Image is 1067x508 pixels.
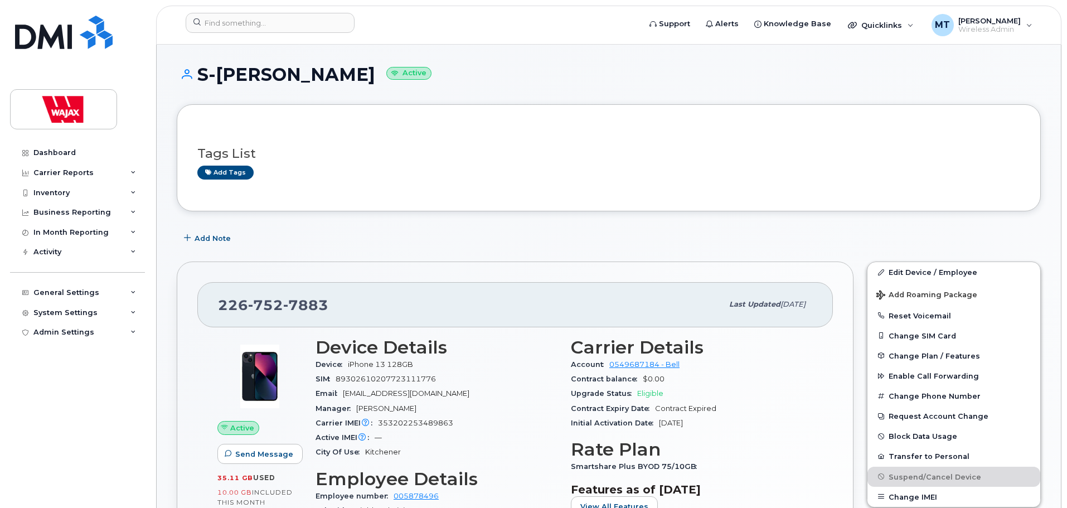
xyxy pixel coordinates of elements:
[867,366,1040,386] button: Enable Call Forwarding
[643,375,665,383] span: $0.00
[365,448,401,456] span: Kitchener
[217,488,293,506] span: included this month
[571,360,609,369] span: Account
[226,343,293,410] img: image20231002-3703462-1ig824h.jpeg
[197,166,254,180] a: Add tags
[571,462,702,471] span: Smartshare Plus BYOD 75/10GB
[867,426,1040,446] button: Block Data Usage
[316,492,394,500] span: Employee number
[867,283,1040,306] button: Add Roaming Package
[889,351,980,360] span: Change Plan / Features
[217,444,303,464] button: Send Message
[195,233,231,244] span: Add Note
[348,360,413,369] span: iPhone 13 128GB
[655,404,716,413] span: Contract Expired
[889,472,981,481] span: Suspend/Cancel Device
[867,386,1040,406] button: Change Phone Number
[316,337,557,357] h3: Device Details
[394,492,439,500] a: 005878496
[316,433,375,442] span: Active IMEI
[375,433,382,442] span: —
[336,375,436,383] span: 89302610207723111776
[609,360,680,369] a: 0549687184 - Bell
[889,372,979,380] span: Enable Call Forwarding
[659,419,683,427] span: [DATE]
[571,419,659,427] span: Initial Activation Date
[235,449,293,459] span: Send Message
[571,483,813,496] h3: Features as of [DATE]
[356,404,416,413] span: [PERSON_NAME]
[571,404,655,413] span: Contract Expiry Date
[867,326,1040,346] button: Change SIM Card
[571,375,643,383] span: Contract balance
[867,487,1040,507] button: Change IMEI
[217,488,252,496] span: 10.00 GB
[571,337,813,357] h3: Carrier Details
[386,67,431,80] small: Active
[867,346,1040,366] button: Change Plan / Features
[316,419,378,427] span: Carrier IMEI
[571,389,637,398] span: Upgrade Status
[316,389,343,398] span: Email
[867,446,1040,466] button: Transfer to Personal
[378,419,453,427] span: 353202253489863
[316,360,348,369] span: Device
[867,406,1040,426] button: Request Account Change
[867,467,1040,487] button: Suspend/Cancel Device
[780,300,806,308] span: [DATE]
[571,439,813,459] h3: Rate Plan
[876,291,977,301] span: Add Roaming Package
[248,297,283,313] span: 752
[230,423,254,433] span: Active
[729,300,780,308] span: Last updated
[177,228,240,248] button: Add Note
[177,65,1041,84] h1: S-[PERSON_NAME]
[343,389,469,398] span: [EMAIL_ADDRESS][DOMAIN_NAME]
[316,469,557,489] h3: Employee Details
[316,448,365,456] span: City Of Use
[283,297,328,313] span: 7883
[867,306,1040,326] button: Reset Voicemail
[867,262,1040,282] a: Edit Device / Employee
[637,389,663,398] span: Eligible
[316,404,356,413] span: Manager
[197,147,1020,161] h3: Tags List
[316,375,336,383] span: SIM
[253,473,275,482] span: used
[218,297,328,313] span: 226
[217,474,253,482] span: 35.11 GB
